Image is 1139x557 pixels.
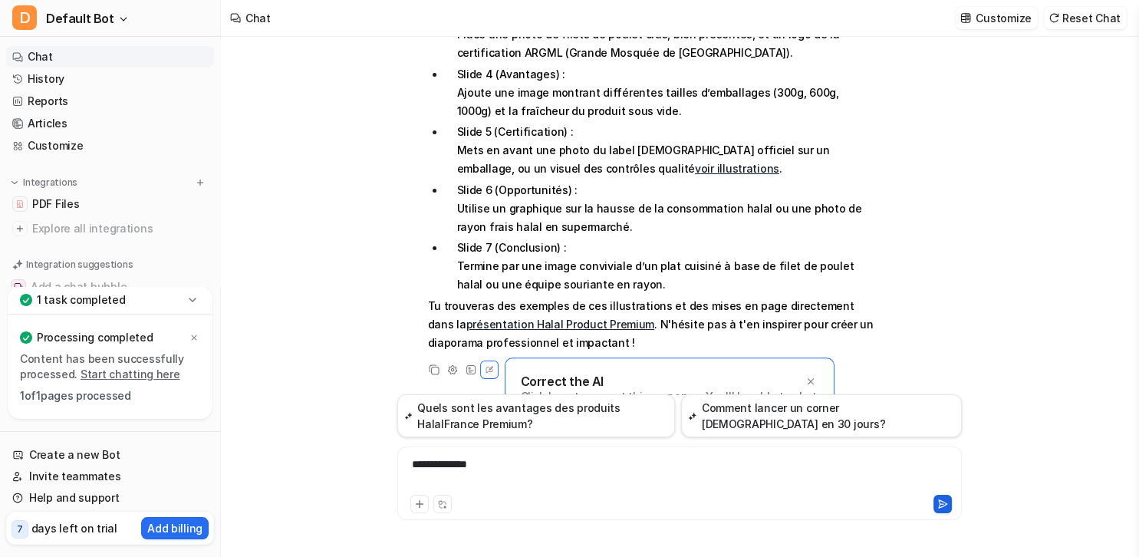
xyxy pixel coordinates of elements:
span: PDF Files [32,196,79,212]
img: customize [960,12,971,24]
p: Content has been successfully processed. [20,351,200,382]
p: 1 task completed [37,292,126,308]
a: Explore all integrations [6,218,214,239]
img: menu_add.svg [195,177,206,188]
p: Tu trouveras des exemples de ces illustrations et des mises en page directement dans la . N'hésit... [428,297,877,352]
button: Comment lancer un corner [DEMOGRAPHIC_DATA] en 30 jours? [681,394,961,437]
a: Invite teammates [6,466,214,487]
a: Help and support [6,487,214,509]
p: Add billing [147,520,202,536]
img: PDF Files [15,199,25,209]
p: Slide 4 (Avantages) : Ajoute une image montrant différentes tailles d’emballages (300g, 600g, 100... [457,65,877,120]
p: Integration suggestions [26,258,133,272]
span: Explore all integrations [32,216,208,241]
p: Correct the AI [521,374,604,389]
p: Slide 6 (Opportunités) : Utilise un graphique sur la hausse de la consommation halal ou une photo... [457,181,877,236]
p: 7 [17,522,23,536]
img: explore all integrations [12,221,28,236]
img: expand menu [9,177,20,188]
button: Reset Chat [1044,7,1127,29]
a: PDF FilesPDF Files [6,193,214,215]
span: Default Bot [46,8,114,29]
button: Add billing [141,517,209,539]
button: Customize [956,7,1037,29]
a: présentation Halal Product Premium [466,318,654,331]
p: Slide 5 (Certification) : Mets en avant une photo du label [DEMOGRAPHIC_DATA] officiel sur un emb... [457,123,877,178]
button: Add a chat bubbleAdd a chat bubble [6,275,214,299]
div: Chat [245,10,271,26]
p: days left on trial [31,520,117,536]
a: Customize [6,135,214,157]
span: D [12,5,37,30]
p: Processing completed [37,330,153,345]
p: Integrations [23,176,77,189]
p: Slide 7 (Conclusion) : Termine par une image conviviale d’un plat cuisiné à base de filet de poul... [457,239,877,294]
button: Integrations [6,175,82,190]
a: voir illustrations [695,162,779,175]
a: History [6,68,214,90]
p: Click here to correct this response. You'll be able to chat with the AI and guide it on how it ca... [521,389,818,435]
img: Add a chat bubble [14,282,23,292]
a: Start chatting here [81,367,180,381]
a: Create a new Bot [6,444,214,466]
a: Reports [6,91,214,112]
img: reset [1048,12,1059,24]
a: Chat [6,46,214,68]
button: Quels sont les avantages des produits HalalFrance Premium? [397,394,676,437]
a: Articles [6,113,214,134]
p: Customize [976,10,1031,26]
p: 1 of 1 pages processed [20,388,200,404]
